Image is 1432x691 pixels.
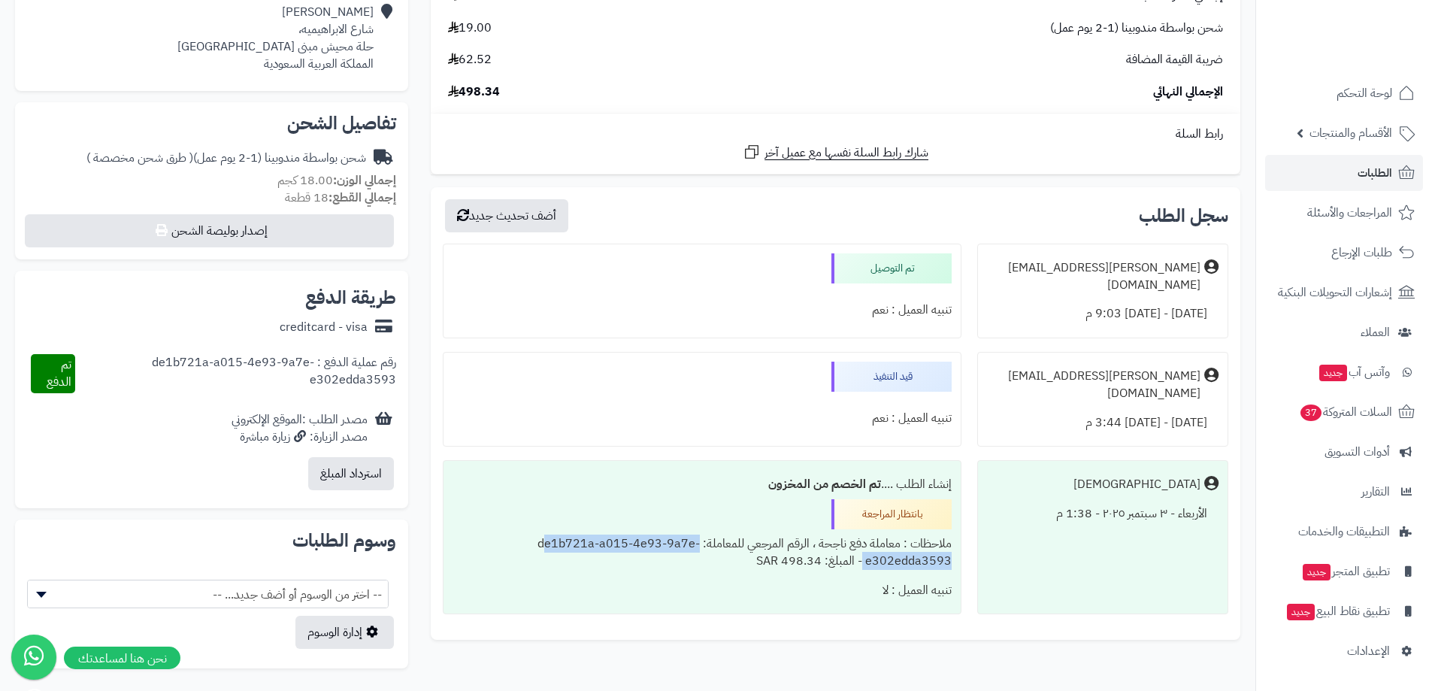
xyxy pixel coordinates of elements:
span: تطبيق المتجر [1301,561,1390,582]
small: 18 قطعة [285,189,396,207]
span: شحن بواسطة مندوبينا (1-2 يوم عمل) [1050,20,1223,37]
a: السلات المتروكة37 [1265,394,1423,430]
a: إدارة الوسوم [295,616,394,649]
h3: سجل الطلب [1139,207,1228,225]
a: لوحة التحكم [1265,75,1423,111]
div: مصدر الطلب :الموقع الإلكتروني [232,411,368,446]
small: 18.00 كجم [277,171,396,189]
h2: طريقة الدفع [305,289,396,307]
span: أدوات التسويق [1325,441,1390,462]
div: شحن بواسطة مندوبينا (1-2 يوم عمل) [86,150,366,167]
span: -- اختر من الوسوم أو أضف جديد... -- [27,580,389,608]
div: رابط السلة [437,126,1234,143]
div: تنبيه العميل : لا [453,576,951,605]
a: أدوات التسويق [1265,434,1423,470]
span: الطلبات [1358,162,1392,183]
span: جديد [1287,604,1315,620]
a: العملاء [1265,314,1423,350]
div: [DEMOGRAPHIC_DATA] [1073,476,1200,493]
button: استرداد المبلغ [308,457,394,490]
span: طلبات الإرجاع [1331,242,1392,263]
a: الإعدادات [1265,633,1423,669]
b: تم الخصم من المخزون [768,475,881,493]
span: العملاء [1361,322,1390,343]
span: تم الدفع [47,356,71,391]
button: أضف تحديث جديد [445,199,568,232]
div: creditcard - visa [280,319,368,336]
div: [DATE] - [DATE] 3:44 م [987,408,1219,438]
a: تطبيق نقاط البيعجديد [1265,593,1423,629]
div: تنبيه العميل : نعم [453,404,951,433]
span: -- اختر من الوسوم أو أضف جديد... -- [28,580,388,609]
span: شارك رابط السلة نفسها مع عميل آخر [764,144,928,162]
div: إنشاء الطلب .... [453,470,951,499]
span: ( طرق شحن مخصصة ) [86,149,193,167]
div: بانتظار المراجعة [831,499,952,529]
a: التقارير [1265,474,1423,510]
a: التطبيقات والخدمات [1265,514,1423,550]
button: إصدار بوليصة الشحن [25,214,394,247]
div: تنبيه العميل : نعم [453,295,951,325]
span: جديد [1303,564,1331,580]
span: 62.52 [448,51,492,68]
span: الإعدادات [1347,641,1390,662]
div: [PERSON_NAME] شارع الابراهيميه، حلة محيش مبنى [GEOGRAPHIC_DATA] المملكة العربية السعودية [177,4,374,72]
span: التقارير [1361,481,1390,502]
a: تطبيق المتجرجديد [1265,553,1423,589]
span: جديد [1319,365,1347,381]
span: وآتس آب [1318,362,1390,383]
span: تطبيق نقاط البيع [1285,601,1390,622]
span: إشعارات التحويلات البنكية [1278,282,1392,303]
a: الطلبات [1265,155,1423,191]
div: ملاحظات : معاملة دفع ناجحة ، الرقم المرجعي للمعاملة: de1b721a-a015-4e93-9a7e-e302edda3593 - المبل... [453,529,951,576]
div: [PERSON_NAME][EMAIL_ADDRESS][DOMAIN_NAME] [987,368,1200,402]
a: شارك رابط السلة نفسها مع عميل آخر [743,143,928,162]
a: المراجعات والأسئلة [1265,195,1423,231]
h2: تفاصيل الشحن [27,114,396,132]
a: طلبات الإرجاع [1265,235,1423,271]
strong: إجمالي الوزن: [333,171,396,189]
div: تم التوصيل [831,253,952,283]
span: الأقسام والمنتجات [1309,123,1392,144]
div: مصدر الزيارة: زيارة مباشرة [232,429,368,446]
div: [PERSON_NAME][EMAIL_ADDRESS][DOMAIN_NAME] [987,259,1200,294]
div: قيد التنفيذ [831,362,952,392]
a: وآتس آبجديد [1265,354,1423,390]
span: التطبيقات والخدمات [1298,521,1390,542]
div: الأربعاء - ٣ سبتمبر ٢٠٢٥ - 1:38 م [987,499,1219,529]
strong: إجمالي القطع: [328,189,396,207]
span: السلات المتروكة [1299,402,1392,423]
div: [DATE] - [DATE] 9:03 م [987,299,1219,329]
span: 498.34 [448,83,500,101]
span: ضريبة القيمة المضافة [1126,51,1223,68]
a: إشعارات التحويلات البنكية [1265,274,1423,311]
span: 37 [1300,405,1321,421]
div: رقم عملية الدفع : de1b721a-a015-4e93-9a7e-e302edda3593 [75,354,396,393]
h2: وسوم الطلبات [27,532,396,550]
span: الإجمالي النهائي [1153,83,1223,101]
span: لوحة التحكم [1337,83,1392,104]
span: 19.00 [448,20,492,37]
span: المراجعات والأسئلة [1307,202,1392,223]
